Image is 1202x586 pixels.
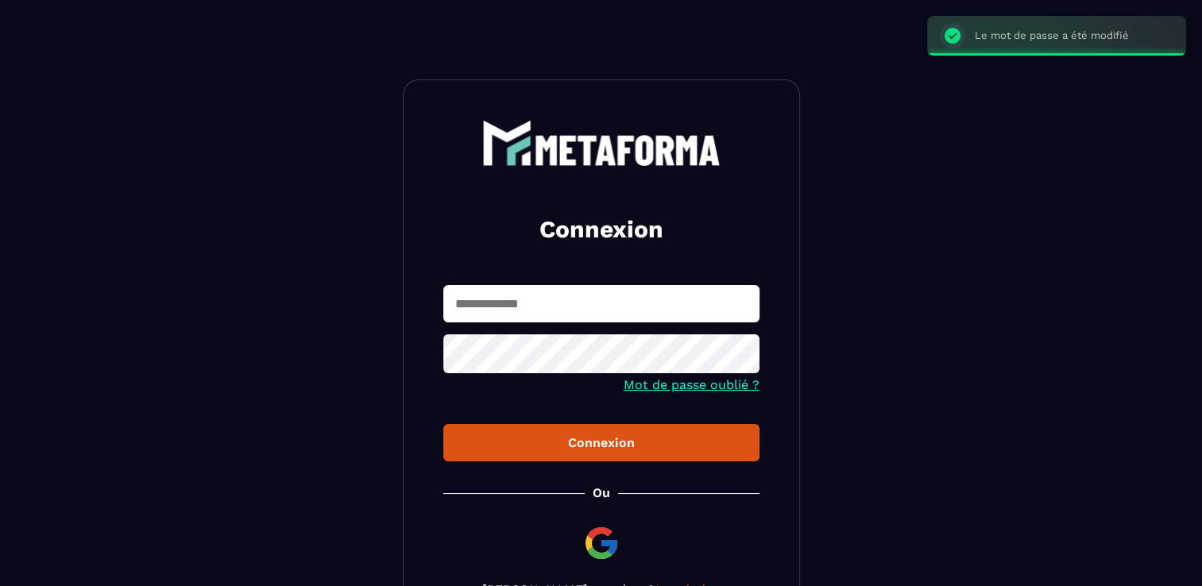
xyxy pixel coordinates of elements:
div: Connexion [456,435,747,450]
a: logo [443,120,759,166]
p: Ou [593,485,610,500]
h2: Connexion [462,214,740,245]
img: logo [482,120,721,166]
img: google [582,524,620,562]
button: Connexion [443,424,759,461]
a: Mot de passe oublié ? [624,377,759,392]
